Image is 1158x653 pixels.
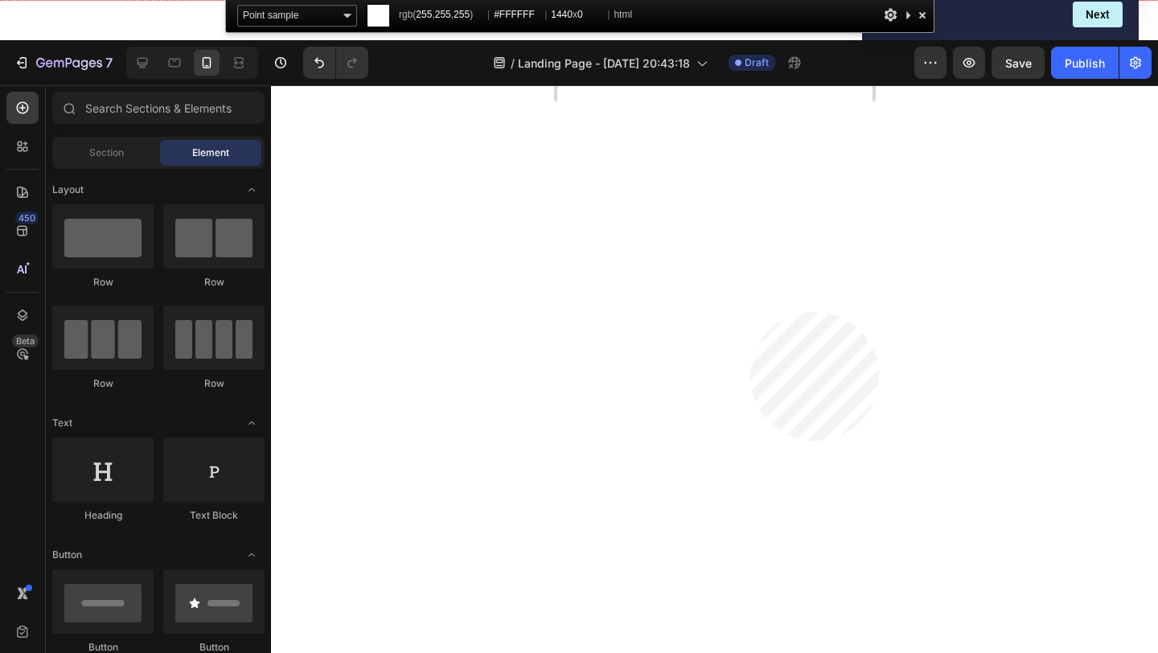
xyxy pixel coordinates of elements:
[518,55,690,72] span: Landing Page - [DATE] 20:43:18
[239,177,265,203] span: Toggle open
[1051,47,1119,79] button: Publish
[52,416,72,430] span: Text
[745,55,769,70] span: Draft
[551,9,573,20] span: 1440
[52,92,265,124] input: Search Sections & Elements
[901,5,914,25] div: Collapse This Panel
[1065,55,1105,72] div: Publish
[607,9,610,20] span: |
[614,5,632,25] span: html
[487,9,490,20] span: |
[239,410,265,436] span: Toggle open
[52,376,154,391] div: Row
[494,5,540,25] span: #FFFFFF
[435,9,451,20] span: 255
[52,508,154,523] div: Heading
[454,9,470,20] span: 255
[992,47,1045,79] button: Save
[239,542,265,568] span: Toggle open
[914,5,930,25] div: Close and Stop Picking
[6,47,120,79] button: 7
[303,47,368,79] div: Undo/Redo
[163,508,265,523] div: Text Block
[52,183,84,197] span: Layout
[551,5,603,25] span: x
[12,335,39,347] div: Beta
[416,9,432,20] span: 255
[399,5,483,25] span: rgb( , , )
[105,53,113,72] p: 7
[163,275,265,290] div: Row
[882,5,898,25] div: Options
[192,146,229,160] span: Element
[163,376,265,391] div: Row
[1073,2,1123,27] button: Next question
[52,548,82,562] span: Button
[52,275,154,290] div: Row
[577,9,583,20] span: 0
[15,212,39,224] div: 450
[544,9,547,20] span: |
[1005,56,1032,70] span: Save
[89,146,124,160] span: Section
[511,55,515,72] span: /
